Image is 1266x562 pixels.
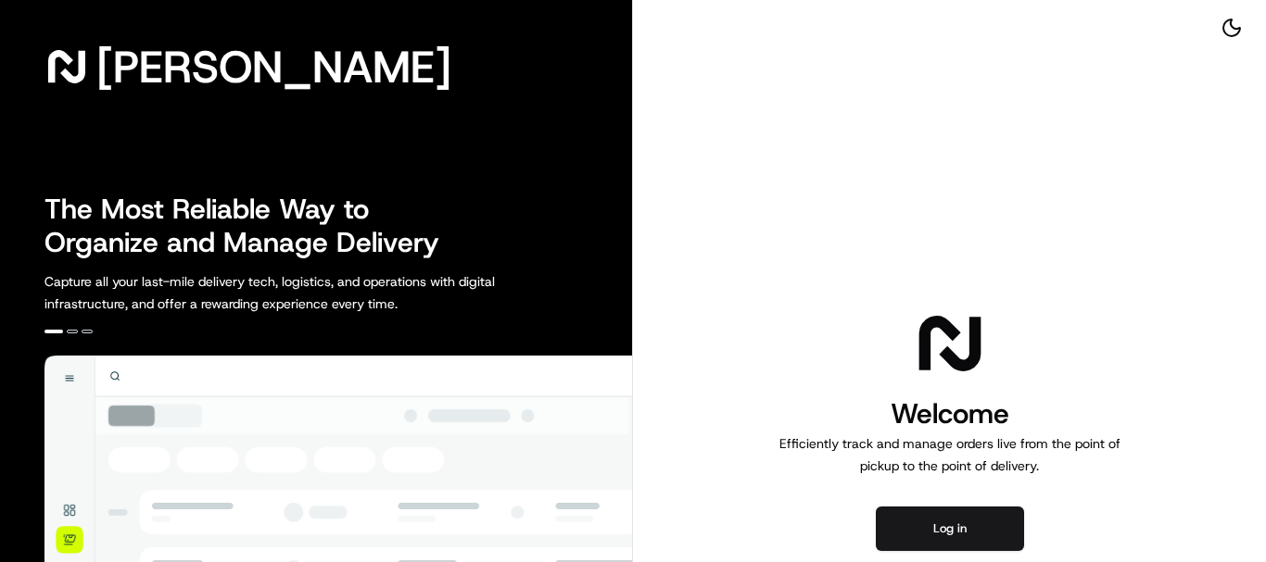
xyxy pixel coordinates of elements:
span: [PERSON_NAME] [96,48,451,85]
h1: Welcome [772,395,1128,432]
h2: The Most Reliable Way to Organize and Manage Delivery [44,193,460,259]
button: Log in [876,506,1024,551]
p: Efficiently track and manage orders live from the point of pickup to the point of delivery. [772,432,1128,477]
p: Capture all your last-mile delivery tech, logistics, and operations with digital infrastructure, ... [44,270,578,315]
